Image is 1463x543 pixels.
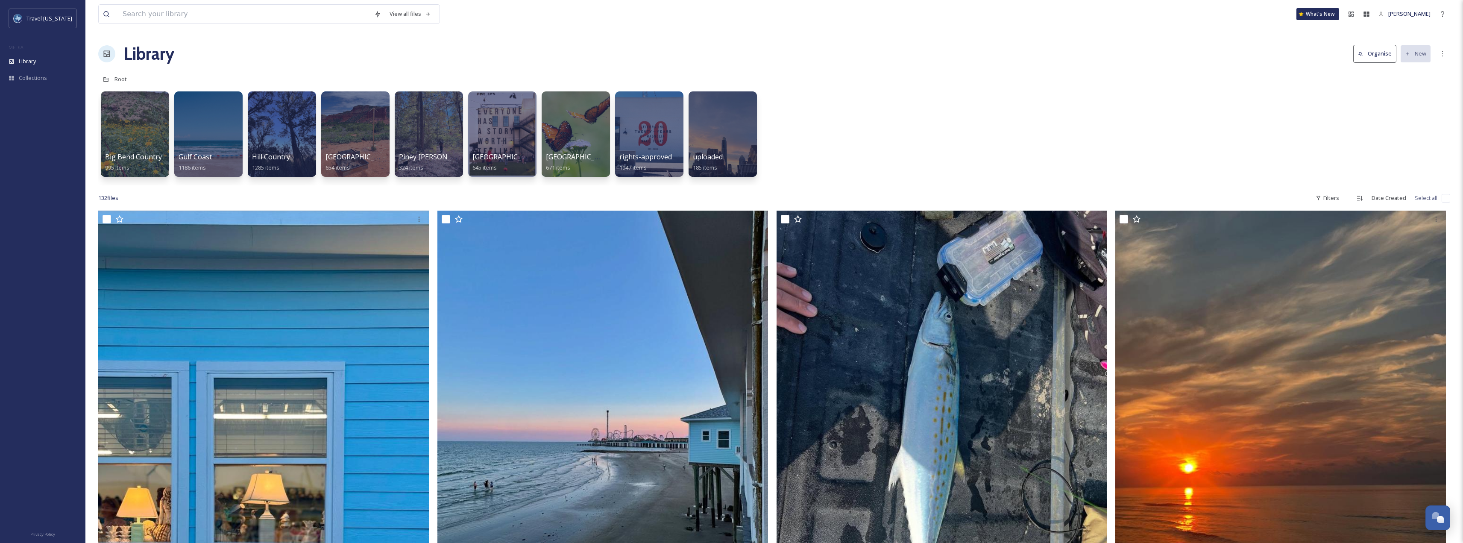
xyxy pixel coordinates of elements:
[1311,190,1343,206] div: Filters
[399,152,473,161] span: Piney [PERSON_NAME]
[14,14,22,23] img: images%20%281%29.jpeg
[546,164,570,171] span: 671 items
[179,153,212,171] a: Gulf Coast1186 items
[30,531,55,537] span: Privacy Policy
[9,44,23,50] span: MEDIA
[1374,6,1435,22] a: [PERSON_NAME]
[399,153,473,171] a: Piney [PERSON_NAME]324 items
[252,152,290,161] span: Hill Country
[546,153,653,171] a: [GEOGRAPHIC_DATA][US_STATE]671 items
[98,194,118,202] span: 132 file s
[30,528,55,539] a: Privacy Policy
[1353,45,1401,62] a: Organise
[472,152,541,161] span: [GEOGRAPHIC_DATA]
[179,164,206,171] span: 1186 items
[19,57,36,65] span: Library
[619,152,672,161] span: rights-approved
[693,152,723,161] span: uploaded
[472,164,497,171] span: 645 items
[1425,505,1450,530] button: Open Chat
[385,6,435,22] a: View all files
[1415,194,1437,202] span: Select all
[693,153,723,171] a: uploaded185 items
[179,152,212,161] span: Gulf Coast
[1388,10,1431,18] span: [PERSON_NAME]
[472,153,541,171] a: [GEOGRAPHIC_DATA]645 items
[619,164,647,171] span: 1947 items
[1401,45,1431,62] button: New
[252,164,279,171] span: 1285 items
[325,153,394,171] a: [GEOGRAPHIC_DATA]654 items
[124,41,174,67] a: Library
[546,152,653,161] span: [GEOGRAPHIC_DATA][US_STATE]
[26,15,72,22] span: Travel [US_STATE]
[1367,190,1410,206] div: Date Created
[1353,45,1396,62] button: Organise
[114,75,127,83] span: Root
[1296,8,1339,20] a: What's New
[105,153,162,171] a: Big Bend Country995 items
[19,74,47,82] span: Collections
[325,152,394,161] span: [GEOGRAPHIC_DATA]
[118,5,370,23] input: Search your library
[619,153,672,171] a: rights-approved1947 items
[114,74,127,84] a: Root
[693,164,717,171] span: 185 items
[325,164,350,171] span: 654 items
[105,164,129,171] span: 995 items
[105,152,162,161] span: Big Bend Country
[252,153,290,171] a: Hill Country1285 items
[399,164,423,171] span: 324 items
